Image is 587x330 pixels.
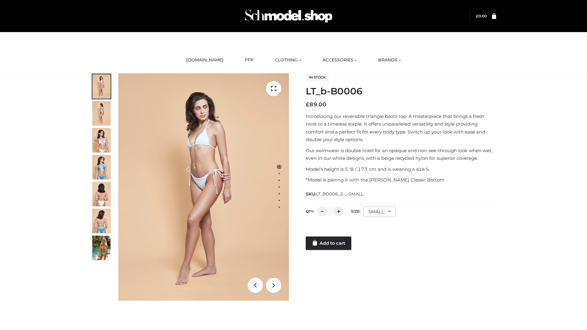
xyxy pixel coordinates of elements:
[270,53,306,67] a: CLOTHING
[92,101,111,126] img: ArielClassicBikiniTop_CloudNine_AzureSky_OW114ECO_2-scaled.jpg
[476,14,478,18] span: £
[92,182,111,206] img: ArielClassicBikiniTop_CloudNine_AzureSky_OW114ECO_7-scaled.jpg
[306,86,496,97] h1: LT_b-B0006
[476,14,487,18] a: £0.00
[306,176,496,184] p: *Model is pairing it with the [PERSON_NAME] Classic Bottom
[92,155,111,179] img: ArielClassicBikiniTop_CloudNine_AzureSky_OW114ECO_4-scaled.jpg
[306,101,327,108] bdi: 89.00
[182,53,228,67] a: [DOMAIN_NAME]
[92,74,111,99] img: ArielClassicBikiniTop_CloudNine_AzureSky_OW114ECO_1-scaled.jpg
[306,209,314,214] label: QTY:
[306,237,351,250] a: Add to cart
[318,53,361,67] a: ACCESSORIES
[306,112,496,144] p: Introducing our reversible triangle bikini top. A masterpiece that brings a fresh twist to a time...
[306,74,329,81] span: In stock
[306,165,496,173] p: Model’s height is 5 ‘8 / 173 cm and is wearing a size S.
[92,128,111,152] img: ArielClassicBikiniTop_CloudNine_AzureSky_OW114ECO_3-scaled.jpg
[92,209,111,233] img: ArielClassicBikiniTop_CloudNine_AzureSky_OW114ECO_8-scaled.jpg
[476,14,487,18] bdi: 0.00
[240,53,258,67] a: FFP
[316,191,364,197] span: LT_B0006_2-_-SMALL
[306,101,309,108] span: £
[118,73,289,301] img: ArielClassicBikiniTop_CloudNine_AzureSky_OW114ECO_1
[92,236,111,260] img: Arieltop_CloudNine_AzureSky2.jpg
[306,190,364,198] span: SKU:
[374,53,405,67] a: BRANDS
[243,4,334,28] img: Schmodel Admin 964
[364,207,395,217] div: SMALL
[351,209,360,214] label: Size:
[306,147,496,162] p: Our swimwear is double lined for an opaque and non-see-through look when wet, even in our white d...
